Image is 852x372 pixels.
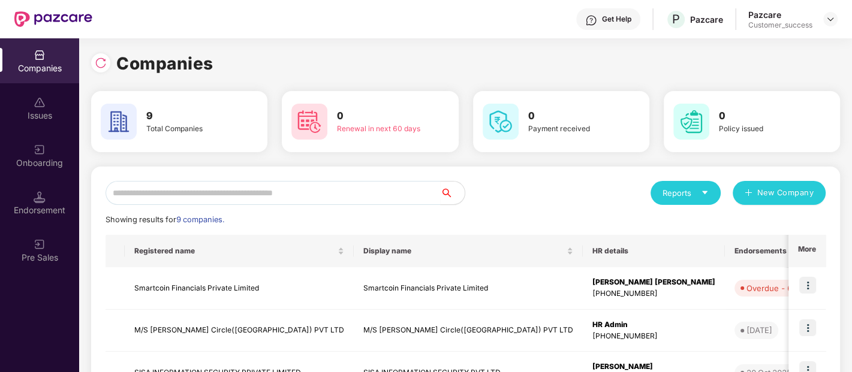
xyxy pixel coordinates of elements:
[748,20,812,30] div: Customer_success
[34,144,46,156] img: svg+xml;base64,PHN2ZyB3aWR0aD0iMjAiIGhlaWdodD0iMjAiIHZpZXdCb3g9IjAgMCAyMCAyMCIgZmlsbD0ibm9uZSIgeG...
[734,246,798,256] span: Endorsements
[440,181,465,205] button: search
[34,49,46,61] img: svg+xml;base64,PHN2ZyBpZD0iQ29tcGFuaWVzIiB4bWxucz0iaHR0cDovL3d3dy53My5vcmcvMjAwMC9zdmciIHdpZHRoPS...
[826,14,835,24] img: svg+xml;base64,PHN2ZyBpZD0iRHJvcGRvd24tMzJ4MzIiIHhtbG5zPSJodHRwOi8vd3d3LnczLm9yZy8yMDAwL3N2ZyIgd2...
[583,235,725,267] th: HR details
[34,191,46,203] img: svg+xml;base64,PHN2ZyB3aWR0aD0iMTQuNSIgaGVpZ2h0PSIxNC41IiB2aWV3Qm94PSIwIDAgMTYgMTYiIGZpbGw9Im5vbm...
[363,246,564,256] span: Display name
[134,246,335,256] span: Registered name
[101,104,137,140] img: svg+xml;base64,PHN2ZyB4bWxucz0iaHR0cDovL3d3dy53My5vcmcvMjAwMC9zdmciIHdpZHRoPSI2MCIgaGVpZ2h0PSI2MC...
[125,235,354,267] th: Registered name
[337,108,425,124] h3: 0
[176,215,224,224] span: 9 companies.
[757,187,814,199] span: New Company
[788,235,826,267] th: More
[116,50,213,77] h1: Companies
[354,267,583,310] td: Smartcoin Financials Private Limited
[483,104,519,140] img: svg+xml;base64,PHN2ZyB4bWxucz0iaHR0cDovL3d3dy53My5vcmcvMjAwMC9zdmciIHdpZHRoPSI2MCIgaGVpZ2h0PSI2MC...
[748,9,812,20] div: Pazcare
[746,282,802,294] div: Overdue - 68d
[672,12,680,26] span: P
[14,11,92,27] img: New Pazcare Logo
[592,331,715,342] div: [PHONE_NUMBER]
[745,189,752,198] span: plus
[673,104,709,140] img: svg+xml;base64,PHN2ZyB4bWxucz0iaHR0cDovL3d3dy53My5vcmcvMjAwMC9zdmciIHdpZHRoPSI2MCIgaGVpZ2h0PSI2MC...
[746,324,772,336] div: [DATE]
[592,319,715,331] div: HR Admin
[592,288,715,300] div: [PHONE_NUMBER]
[125,310,354,352] td: M/S [PERSON_NAME] Circle([GEOGRAPHIC_DATA]) PVT LTD
[528,123,616,135] div: Payment received
[799,277,816,294] img: icon
[291,104,327,140] img: svg+xml;base64,PHN2ZyB4bWxucz0iaHR0cDovL3d3dy53My5vcmcvMjAwMC9zdmciIHdpZHRoPSI2MCIgaGVpZ2h0PSI2MC...
[354,310,583,352] td: M/S [PERSON_NAME] Circle([GEOGRAPHIC_DATA]) PVT LTD
[34,238,46,250] img: svg+xml;base64,PHN2ZyB3aWR0aD0iMjAiIGhlaWdodD0iMjAiIHZpZXdCb3g9IjAgMCAyMCAyMCIgZmlsbD0ibm9uZSIgeG...
[146,108,234,124] h3: 9
[528,108,616,124] h3: 0
[585,14,597,26] img: svg+xml;base64,PHN2ZyBpZD0iSGVscC0zMngzMiIgeG1sbnM9Imh0dHA6Ly93d3cudzMub3JnLzIwMDAvc3ZnIiB3aWR0aD...
[146,123,234,135] div: Total Companies
[125,267,354,310] td: Smartcoin Financials Private Limited
[592,277,715,288] div: [PERSON_NAME] [PERSON_NAME]
[733,181,826,205] button: plusNew Company
[440,188,465,198] span: search
[690,14,723,25] div: Pazcare
[354,235,583,267] th: Display name
[719,108,806,124] h3: 0
[106,215,224,224] span: Showing results for
[701,189,709,196] span: caret-down
[95,57,107,69] img: svg+xml;base64,PHN2ZyBpZD0iUmVsb2FkLTMyeDMyIiB4bWxucz0iaHR0cDovL3d3dy53My5vcmcvMjAwMC9zdmciIHdpZH...
[337,123,425,135] div: Renewal in next 60 days
[799,319,816,336] img: icon
[34,96,46,108] img: svg+xml;base64,PHN2ZyBpZD0iSXNzdWVzX2Rpc2FibGVkIiB4bWxucz0iaHR0cDovL3d3dy53My5vcmcvMjAwMC9zdmciIH...
[602,14,631,24] div: Get Help
[719,123,806,135] div: Policy issued
[663,187,709,199] div: Reports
